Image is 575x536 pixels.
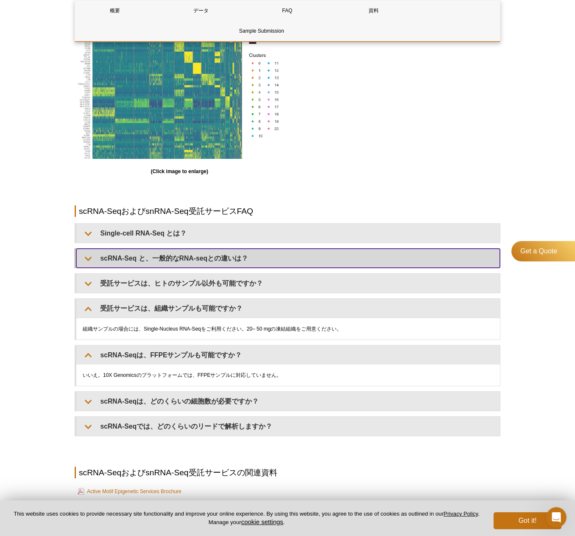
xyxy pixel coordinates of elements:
a: Privacy Policy [444,511,478,517]
h2: scRNA-SeqおよびsnRNA-Seq受託サービスFAQ [75,205,500,217]
summary: scRNA-Seqは、FFPEサンプルも可能ですか？ [76,345,500,365]
summary: scRNA-Seqは、どのくらいの細胞数が必要ですか？ [76,392,500,411]
summary: 受託サービスは、ヒトのサンプル以外も可能ですか？ [76,274,500,293]
a: FAQ [247,0,327,21]
div: 組織サンプルの場合には、Single-Nucleus RNA-Seqをご利用ください。20– 50 mgの凍結組織をご用意ください。 [76,318,500,340]
a: 概要 [75,0,155,21]
summary: 受託サービスは、組織サンプルも可能ですか？ [76,299,500,318]
iframe: Intercom live chat [546,507,567,528]
a: Sample Submission [75,21,448,41]
summary: Single-cell RNA-Seq とは？ [76,224,500,243]
div: いいえ。10X Genomicsのプラットフォームでは、FFPEサンプルに対応していません。 [76,365,500,386]
strong: (Click image to enlarge) [151,168,208,174]
p: This website uses cookies to provide necessary site functionality and improve your online experie... [14,510,480,526]
summary: scRNA-Seqでは、どのくらいのリードで解析しますか？ [76,417,500,436]
button: Got it! [494,512,561,529]
a: Active Motif Epigenetic Services Brochure [78,486,181,497]
a: Sample Preparation for Single-Cell and Single-Nucleus RNA-Seq [78,499,234,509]
button: cookie settings [241,518,283,525]
h2: scRNA-SeqおよびsnRNA-Seq受託サービスの関連資料 [75,467,500,478]
summary: scRNA-Seq と、一般的なRNA-seqとの違いは？ [76,249,500,268]
a: Get a Quote [511,241,575,261]
a: 資料 [334,0,413,21]
a: データ [161,0,241,21]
